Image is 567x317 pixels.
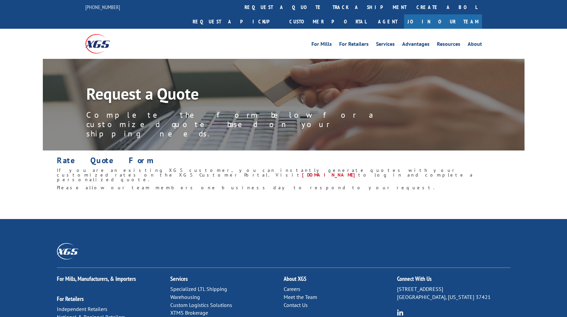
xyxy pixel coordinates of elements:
[468,41,482,49] a: About
[302,172,358,178] a: [DOMAIN_NAME]
[437,41,460,49] a: Resources
[57,172,474,183] span: to log in and complete a personalized quote.
[188,14,284,29] a: Request a pickup
[376,41,395,49] a: Services
[397,309,403,316] img: group-6
[170,302,232,308] a: Custom Logistics Solutions
[284,286,300,292] a: Careers
[170,309,208,316] a: XTMS Brokerage
[85,4,120,10] a: [PHONE_NUMBER]
[402,41,430,49] a: Advantages
[404,14,482,29] a: Join Our Team
[284,302,308,308] a: Contact Us
[86,86,387,105] h1: Request a Quote
[57,306,107,312] a: Independent Retailers
[57,275,136,283] a: For Mills, Manufacturers, & Importers
[311,41,332,49] a: For Mills
[397,285,510,301] p: [STREET_ADDRESS] [GEOGRAPHIC_DATA], [US_STATE] 37421
[57,295,84,303] a: For Retailers
[86,110,387,138] p: Complete the form below for a customized quote based on your shipping needs.
[284,275,306,283] a: About XGS
[170,286,227,292] a: Specialized LTL Shipping
[371,14,404,29] a: Agent
[339,41,369,49] a: For Retailers
[57,243,78,259] img: XGS_Logos_ALL_2024_All_White
[397,276,510,285] h2: Connect With Us
[57,185,510,193] h6: Please allow our team members one business day to respond to your request.
[284,14,371,29] a: Customer Portal
[57,167,457,178] span: If you are an existing XGS customer, you can instantly generate quotes with your customized rates...
[57,156,510,168] h1: Rate Quote Form
[284,294,317,300] a: Meet the Team
[170,294,200,300] a: Warehousing
[170,275,188,283] a: Services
